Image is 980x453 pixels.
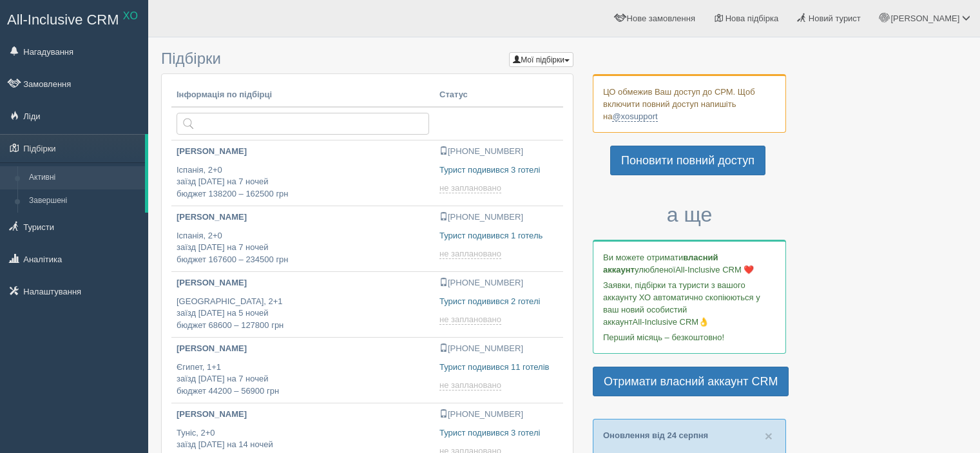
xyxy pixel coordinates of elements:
a: Завершені [23,189,145,213]
a: [PERSON_NAME] Іспанія, 2+0заїзд [DATE] на 7 ночейбюджет 167600 – 234500 грн [171,206,434,271]
p: Перший місяць – безкоштовно! [603,331,776,343]
p: [PERSON_NAME] [177,146,429,158]
a: [PERSON_NAME] Іспанія, 2+0заїзд [DATE] на 7 ночейбюджет 138200 – 162500 грн [171,140,434,206]
p: [PHONE_NUMBER] [439,146,558,158]
span: [PERSON_NAME] [890,14,959,23]
span: × [765,429,773,443]
p: [PHONE_NUMBER] [439,343,558,355]
p: [PHONE_NUMBER] [439,211,558,224]
p: [GEOGRAPHIC_DATA], 2+1 заїзд [DATE] на 5 ночей бюджет 68600 – 127800 грн [177,296,429,332]
a: Оновлення від 24 серпня [603,430,708,440]
p: Турист подивився 3 готелі [439,427,558,439]
button: Мої підбірки [509,52,573,67]
input: Пошук за країною або туристом [177,113,429,135]
span: All-Inclusive CRM [7,12,119,28]
p: Турист подивився 1 готель [439,230,558,242]
a: Активні [23,166,145,189]
span: не заплановано [439,183,501,193]
span: Нова підбірка [725,14,779,23]
button: Close [765,429,773,443]
span: Підбірки [161,50,221,67]
p: [PHONE_NUMBER] [439,277,558,289]
span: Новий турист [809,14,861,23]
a: [PERSON_NAME] Єгипет, 1+1заїзд [DATE] на 7 ночейбюджет 44200 – 56900 грн [171,338,434,403]
a: не заплановано [439,249,504,259]
span: не заплановано [439,380,501,390]
a: @xosupport [612,111,657,122]
a: All-Inclusive CRM XO [1,1,148,36]
p: [PERSON_NAME] [177,277,429,289]
b: власний аккаунт [603,253,718,275]
a: не заплановано [439,380,504,390]
p: Турист подивився 3 готелі [439,164,558,177]
span: All-Inclusive CRM👌 [633,317,709,327]
th: Інформація по підбірці [171,84,434,107]
p: Єгипет, 1+1 заїзд [DATE] на 7 ночей бюджет 44200 – 56900 грн [177,361,429,398]
a: Отримати власний аккаунт CRM [593,367,789,396]
p: Ви можете отримати улюбленої [603,251,776,276]
p: [PHONE_NUMBER] [439,409,558,421]
p: [PERSON_NAME] [177,409,429,421]
h3: а ще [593,204,786,226]
p: Турист подивився 11 готелів [439,361,558,374]
a: [PERSON_NAME] [GEOGRAPHIC_DATA], 2+1заїзд [DATE] на 5 ночейбюджет 68600 – 127800 грн [171,272,434,337]
p: Заявки, підбірки та туристи з вашого аккаунту ХО автоматично скопіюються у ваш новий особистий ак... [603,279,776,328]
span: не заплановано [439,249,501,259]
a: не заплановано [439,183,504,193]
p: Іспанія, 2+0 заїзд [DATE] на 7 ночей бюджет 167600 – 234500 грн [177,230,429,266]
span: не заплановано [439,314,501,325]
p: Іспанія, 2+0 заїзд [DATE] на 7 ночей бюджет 138200 – 162500 грн [177,164,429,200]
span: Нове замовлення [627,14,695,23]
div: ЦО обмежив Ваш доступ до СРМ. Щоб включити повний доступ напишіть на [593,74,786,133]
a: Поновити повний доступ [610,146,765,175]
p: [PERSON_NAME] [177,211,429,224]
sup: XO [123,10,138,21]
th: Статус [434,84,563,107]
p: [PERSON_NAME] [177,343,429,355]
span: All-Inclusive CRM ❤️ [675,265,754,275]
a: не заплановано [439,314,504,325]
p: Турист подивився 2 готелі [439,296,558,308]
